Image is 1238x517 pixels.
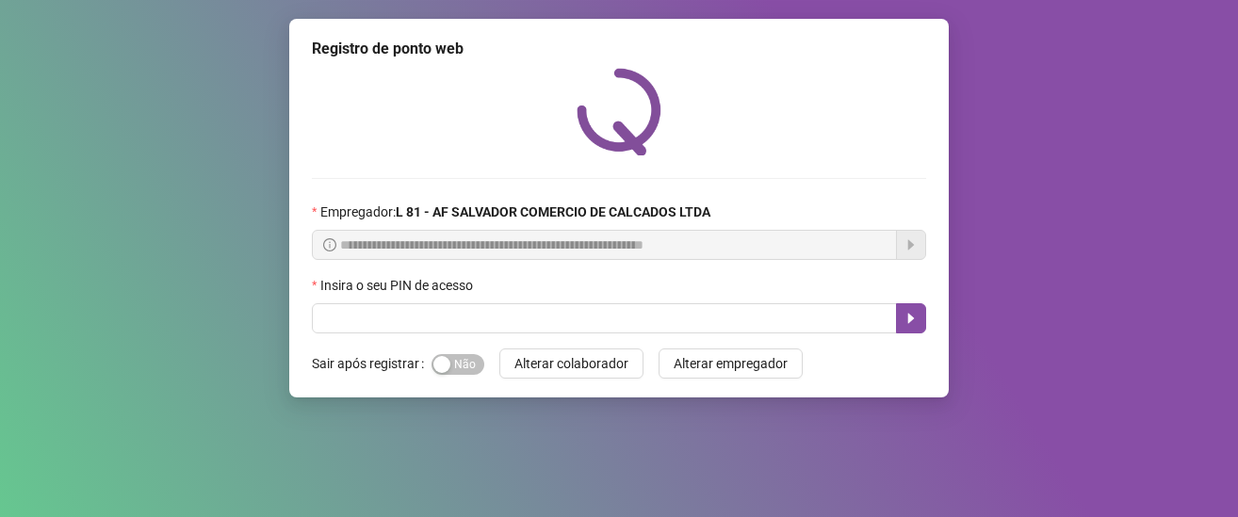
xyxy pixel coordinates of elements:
span: info-circle [323,238,336,251]
span: Empregador : [320,202,710,222]
label: Sair após registrar [312,348,432,379]
label: Insira o seu PIN de acesso [312,275,485,296]
button: Alterar colaborador [499,348,643,379]
span: Alterar colaborador [514,353,628,374]
span: caret-right [904,311,919,326]
span: Alterar empregador [674,353,788,374]
img: QRPoint [577,68,661,155]
div: Registro de ponto web [312,38,926,60]
button: Alterar empregador [659,348,803,379]
strong: L 81 - AF SALVADOR COMERCIO DE CALCADOS LTDA [396,204,710,219]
